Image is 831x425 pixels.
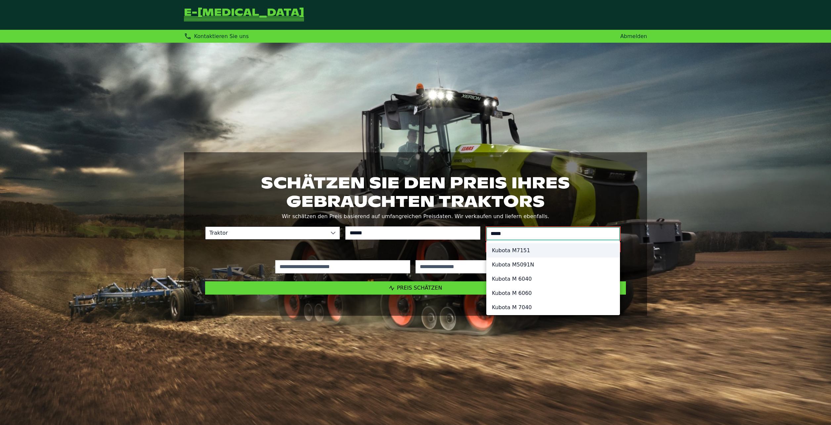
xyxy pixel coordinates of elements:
[205,212,626,221] p: Wir schätzen den Preis basierend auf umfangreichen Preisdaten. Wir verkaufen und liefern ebenfalls.
[487,314,620,329] li: Kubota M 8540
[486,242,621,252] small: Bitte wählen Sie ein Modell aus den Vorschlägen
[487,243,620,258] li: Kubota M7151
[205,173,626,211] h1: Schätzen Sie den Preis Ihres gebrauchten Traktors
[184,32,249,40] div: Kontaktieren Sie uns
[487,286,620,300] li: Kubota M 6060
[184,8,304,22] a: Zurück zur Startseite
[487,258,620,272] li: Kubota M5091N
[487,272,620,286] li: Kubota M 6040
[205,227,327,239] span: Traktor
[397,285,442,291] span: Preis schätzen
[620,33,647,39] a: Abmelden
[487,300,620,314] li: Kubota M 7040
[205,281,626,295] button: Preis schätzen
[194,33,249,39] span: Kontaktieren Sie uns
